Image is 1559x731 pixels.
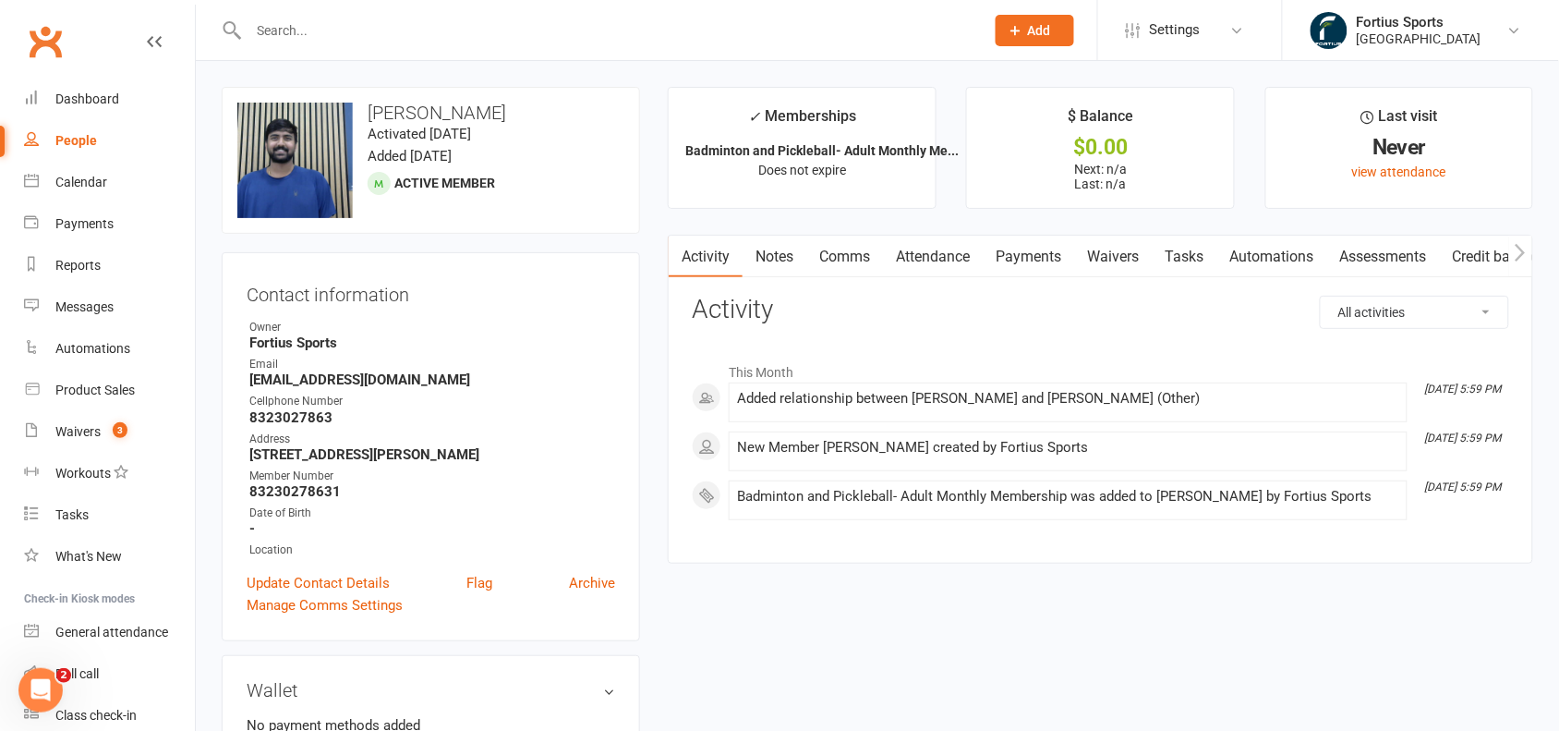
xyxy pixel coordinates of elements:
a: Assessments [1326,236,1439,278]
strong: [EMAIL_ADDRESS][DOMAIN_NAME] [249,372,615,388]
div: Member Number [249,468,615,485]
strong: Fortius Sports [249,335,615,351]
div: Owner [249,319,615,336]
a: Attendance [883,236,983,278]
div: Tasks [55,507,89,522]
div: Class check-in [55,708,137,723]
i: ✓ [748,108,760,126]
time: Added [DATE] [368,148,452,164]
a: Waivers [1074,236,1152,278]
strong: [STREET_ADDRESS][PERSON_NAME] [249,446,615,463]
div: Cellphone Number [249,393,615,410]
img: thumb_image1743802567.png [1311,12,1348,49]
a: Archive [569,572,615,594]
a: Dashboard [24,79,195,120]
h3: Contact information [247,277,615,305]
a: Flag [466,572,492,594]
div: Messages [55,299,114,314]
a: People [24,120,195,162]
div: Calendar [55,175,107,189]
a: Workouts [24,453,195,494]
a: Manage Comms Settings [247,594,403,616]
div: Workouts [55,466,111,481]
span: Settings [1150,9,1201,51]
a: Credit balance [1439,236,1558,278]
strong: 8323027863 [249,409,615,426]
a: Waivers 3 [24,411,195,453]
div: Email [249,356,615,373]
iframe: Intercom live chat [18,668,63,713]
div: Roll call [55,666,99,681]
a: Update Contact Details [247,572,390,594]
i: [DATE] 5:59 PM [1425,383,1502,396]
i: [DATE] 5:59 PM [1425,481,1502,493]
div: Dashboard [55,91,119,106]
div: Fortius Sports [1357,14,1481,30]
div: Badminton and Pickleball- Adult Monthly Membership was added to [PERSON_NAME] by Fortius Sports [737,489,1399,505]
div: Automations [55,341,130,356]
div: [GEOGRAPHIC_DATA] [1357,30,1481,47]
div: People [55,133,97,148]
div: Added relationship between [PERSON_NAME] and [PERSON_NAME] (Other) [737,391,1399,407]
p: Next: n/a Last: n/a [984,162,1216,191]
div: Date of Birth [249,505,615,522]
a: Messages [24,286,195,328]
input: Search... [243,18,972,43]
strong: Badminton and Pickleball- Adult Monthly Me... [685,143,959,158]
a: view attendance [1352,164,1446,179]
div: Never [1283,138,1516,157]
a: Automations [24,328,195,370]
span: Does not expire [758,163,846,177]
a: Clubworx [22,18,68,65]
span: Active member [394,176,495,190]
span: Add [1028,23,1051,38]
img: image1758064048.png [237,103,353,218]
div: Address [249,431,615,448]
div: Payments [55,216,114,231]
div: Location [249,542,615,559]
a: Payments [983,236,1074,278]
strong: 83230278631 [249,483,615,500]
a: Tasks [1152,236,1216,278]
a: Activity [669,236,743,278]
div: $ Balance [1068,104,1133,138]
div: Product Sales [55,383,135,397]
span: 3 [113,422,127,438]
a: Product Sales [24,370,195,411]
div: General attendance [55,625,168,640]
a: Notes [743,236,806,278]
button: Add [996,15,1074,46]
a: Comms [806,236,883,278]
time: Activated [DATE] [368,126,471,142]
a: General attendance kiosk mode [24,612,195,653]
h3: Activity [692,296,1509,324]
a: Automations [1216,236,1326,278]
div: New Member [PERSON_NAME] created by Fortius Sports [737,440,1399,456]
div: Waivers [55,424,101,439]
div: $0.00 [984,138,1216,157]
a: Tasks [24,494,195,536]
i: [DATE] 5:59 PM [1425,432,1502,445]
div: What's New [55,549,122,564]
a: What's New [24,536,195,578]
div: Reports [55,258,101,273]
strong: - [249,520,615,537]
span: 2 [56,668,71,683]
a: Reports [24,245,195,286]
div: Memberships [748,104,856,139]
a: Payments [24,203,195,245]
li: This Month [692,353,1509,383]
div: Last visit [1360,104,1437,138]
h3: [PERSON_NAME] [237,103,624,123]
a: Calendar [24,162,195,203]
h3: Wallet [247,680,615,701]
a: Roll call [24,653,195,695]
